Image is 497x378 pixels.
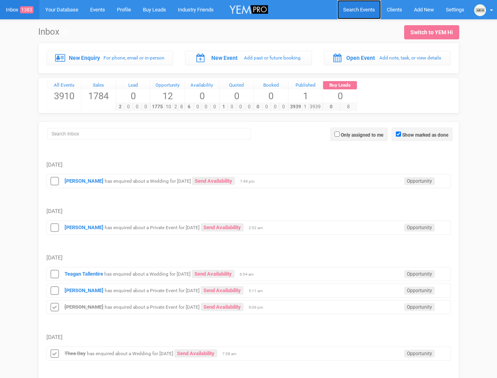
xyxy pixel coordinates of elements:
label: New Event [211,54,238,62]
h5: [DATE] [46,208,451,214]
small: has enquired about a Wedding for [DATE] [87,351,173,356]
a: Booked [254,81,288,90]
span: Opportunity [404,224,435,232]
span: 7:58 am [222,351,242,357]
span: 0 [201,103,211,111]
span: 5:11 am [249,288,268,294]
span: Opportunity [404,270,435,278]
span: 0 [323,89,357,103]
span: 0 [210,103,219,111]
a: All Events [47,81,81,90]
label: Only assigned to me [341,132,383,139]
a: New Event Add past or future booking [185,51,312,65]
span: 10 [164,103,173,111]
span: Opportunity [404,287,435,295]
span: 0 [253,103,262,111]
a: Teagan Tallentire [65,271,103,277]
a: New Enquiry For phone, email or in-person [46,51,174,65]
a: [PERSON_NAME] [65,287,103,293]
span: 2 [173,103,179,111]
a: Send Availability [192,270,235,278]
span: 9:09 pm [249,305,268,310]
a: Send Availability [201,286,244,295]
span: 0 [133,103,142,111]
small: has enquired about a Private Event for [DATE] [105,304,200,310]
a: Thea Day [65,350,86,356]
span: 2:52 am [249,225,268,231]
span: 0 [262,103,271,111]
h5: [DATE] [46,255,451,261]
span: 0 [220,89,254,103]
label: New Enquiry [69,54,100,62]
small: has enquired about a Private Event for [DATE] [105,288,200,293]
small: Add past or future booking [244,55,301,61]
span: 0 [116,89,150,103]
span: 0 [279,103,288,111]
span: 0 [271,103,280,111]
a: Send Availability [174,349,217,358]
small: has enquired about a Wedding for [DATE] [104,271,190,277]
span: 0 [141,103,150,111]
span: 1 [219,103,228,111]
span: 3939 [308,103,323,111]
small: Add note, task, or view details [379,55,441,61]
a: [PERSON_NAME] [65,304,103,310]
small: has enquired about a Wedding for [DATE] [105,178,191,184]
span: 0 [227,103,236,111]
small: For phone, email or in-person [103,55,164,61]
label: Open Event [346,54,375,62]
h5: [DATE] [46,162,451,168]
a: Switch to YEM Hi [404,25,459,39]
span: 0 [245,103,254,111]
a: [PERSON_NAME] [65,224,103,230]
small: has enquired about a Private Event for [DATE] [105,225,200,230]
a: [PERSON_NAME] [65,178,103,184]
span: 8 [340,103,357,111]
span: Opportunity [404,350,435,358]
span: 3939 [288,103,303,111]
a: Published [288,81,323,90]
a: Availability [185,81,219,90]
span: Search Events [343,7,375,13]
span: Add New [414,7,434,13]
a: Buy Leads [323,81,357,90]
span: Opportunity [404,177,435,185]
span: 6:54 am [240,272,259,277]
div: Quoted [220,81,254,90]
span: 1383 [20,6,33,13]
div: Sales [81,81,116,90]
span: 0 [185,89,219,103]
span: 0 [323,103,340,111]
span: 3910 [47,89,81,103]
input: Search Inbox [47,128,251,140]
span: 8 [178,103,185,111]
div: Switch to YEM Hi [410,28,453,36]
span: 0 [254,89,288,103]
span: 0 [236,103,245,111]
label: Show marked as done [402,132,448,139]
span: 1 [302,103,309,111]
a: Send Availability [201,223,244,232]
span: 1775 [150,103,164,111]
span: 0 [193,103,202,111]
span: 2 [116,103,125,111]
a: Opportunity [150,81,185,90]
a: Lead [116,81,150,90]
a: Send Availability [192,177,235,185]
h5: [DATE] [46,334,451,340]
span: 1784 [81,89,116,103]
span: 7:49 pm [240,179,260,184]
span: 0 [124,103,133,111]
